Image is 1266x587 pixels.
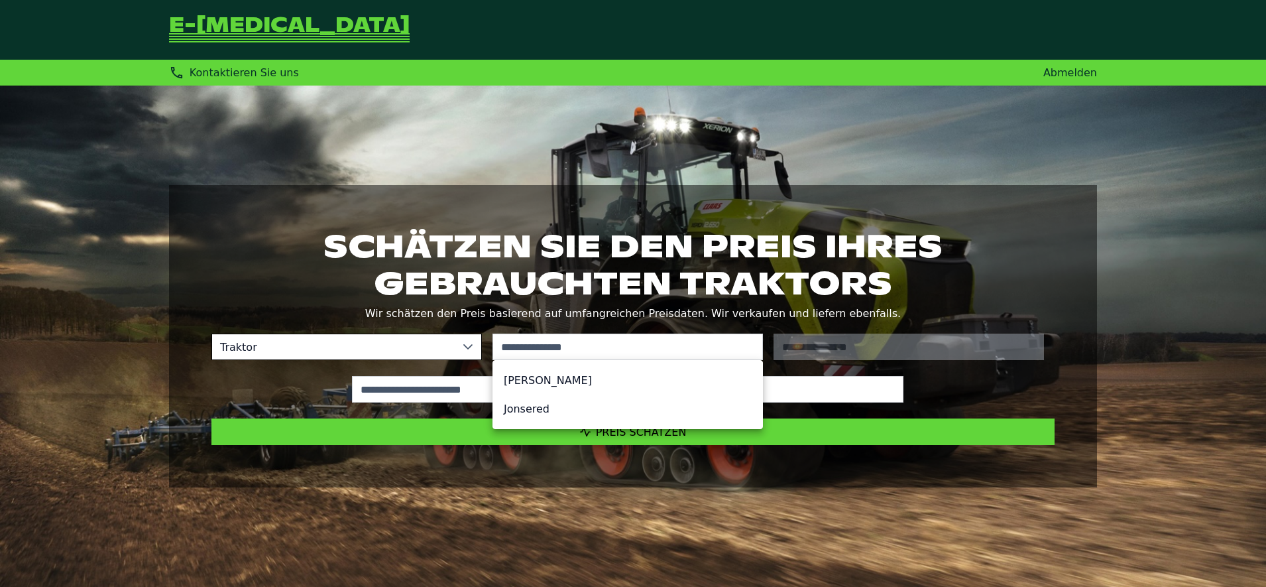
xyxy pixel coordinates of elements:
[596,426,687,438] span: Preis schätzen
[169,16,410,44] a: Zurück zur Startseite
[493,366,762,395] li: John Deere
[190,66,299,79] span: Kontaktieren Sie uns
[211,419,1055,445] button: Preis schätzen
[211,304,1055,323] p: Wir schätzen den Preis basierend auf umfangreichen Preisdaten. Wir verkaufen und liefern ebenfalls.
[169,65,299,80] div: Kontaktieren Sie uns
[212,334,455,359] span: Traktor
[493,361,762,428] ul: Option List
[1043,66,1097,79] a: Abmelden
[493,395,762,423] li: Jonsered
[211,228,1055,302] h1: Schätzen Sie den Preis Ihres gebrauchten Traktors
